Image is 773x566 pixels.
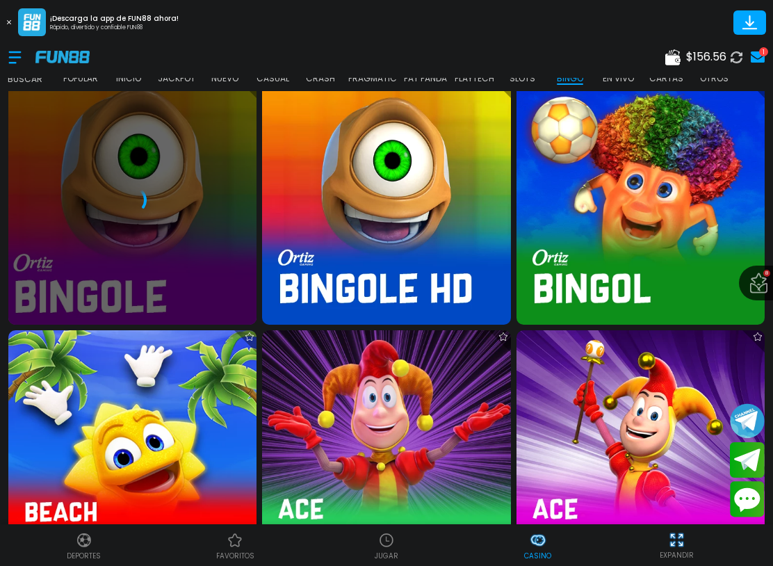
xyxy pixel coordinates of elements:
[747,47,765,67] a: 1
[227,532,243,549] img: Casino Favoritos
[211,72,238,85] p: NUEVO
[763,270,770,277] span: 8
[306,72,335,85] p: CRASH
[462,530,614,561] a: CasinoCasinoCasino
[378,532,395,549] img: Casino Jugar
[116,72,141,85] p: INICIO
[348,72,397,85] p: PRAGMATIC
[375,551,398,561] p: JUGAR
[311,530,462,561] a: Casino JugarCasino JugarJUGAR
[67,551,101,561] p: Deportes
[730,403,765,439] button: Join telegram channel
[35,51,90,63] img: Company Logo
[730,442,765,478] button: Join telegram
[700,72,729,85] p: OTROS
[262,76,510,324] img: Bingole
[50,13,179,24] p: ¡Descarga la app de FUN88 ahora!
[76,532,92,549] img: Deportes
[8,530,160,561] a: DeportesDeportesDeportes
[759,47,768,56] div: 1
[668,531,685,549] img: hide
[516,76,765,324] img: Bingol
[649,72,683,85] p: CARTAS
[18,8,46,36] img: App Logo
[8,73,42,86] p: Buscar
[686,49,726,65] span: $ 156.56
[160,530,311,561] a: Casino FavoritosCasino Favoritosfavoritos
[50,24,179,32] p: Rápido, divertido y confiable FUN88
[404,72,447,85] p: FAT PANDA
[660,550,694,560] p: EXPANDIR
[257,72,289,85] p: CASUAL
[455,72,494,85] p: PLAYTECH
[158,72,195,85] p: JACKPOT
[603,72,634,85] p: EN VIVO
[730,481,765,517] button: Contact customer service
[524,551,551,561] p: Casino
[63,72,98,85] p: POPULAR
[557,72,583,85] p: BINGO
[216,551,254,561] p: favoritos
[510,72,535,85] p: SLOTS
